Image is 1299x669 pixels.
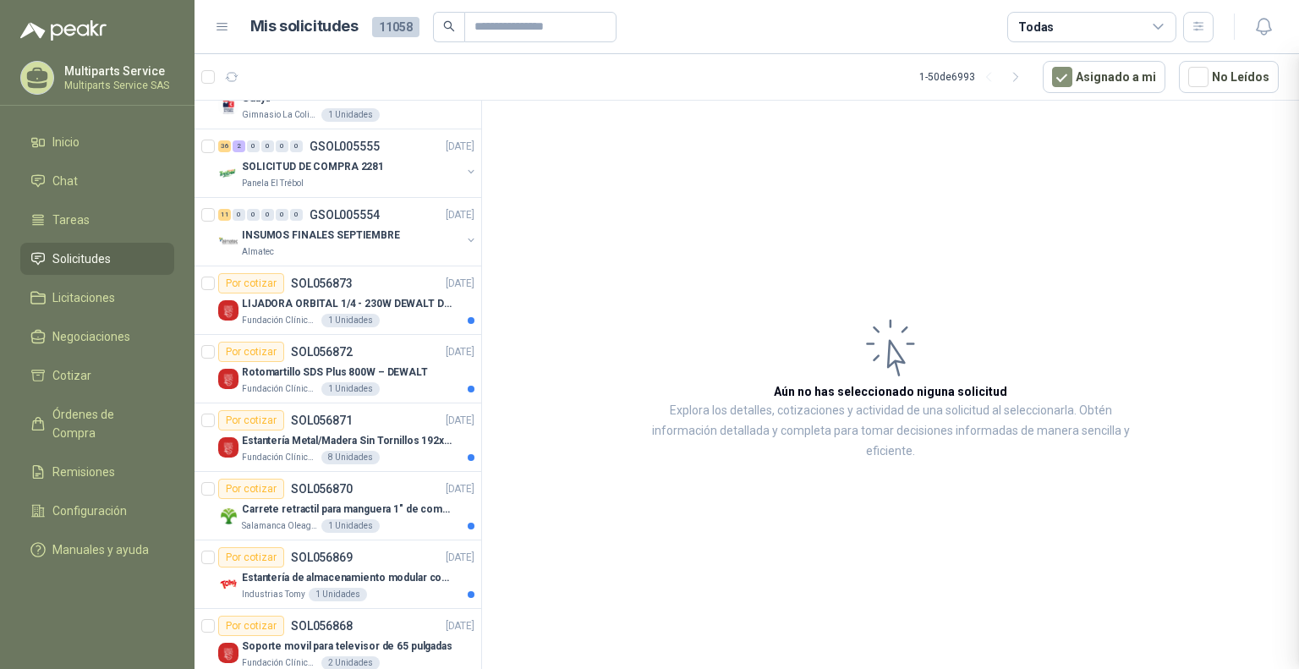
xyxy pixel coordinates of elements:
[52,288,115,307] span: Licitaciones
[52,366,91,385] span: Cotizar
[1018,18,1054,36] div: Todas
[20,165,174,197] a: Chat
[20,126,174,158] a: Inicio
[20,321,174,353] a: Negociaciones
[443,20,455,32] span: search
[64,65,170,77] p: Multiparts Service
[20,204,174,236] a: Tareas
[52,405,158,442] span: Órdenes de Compra
[20,495,174,527] a: Configuración
[52,327,130,346] span: Negociaciones
[20,243,174,275] a: Solicitudes
[250,14,359,39] h1: Mis solicitudes
[20,456,174,488] a: Remisiones
[52,172,78,190] span: Chat
[52,250,111,268] span: Solicitudes
[64,80,170,90] p: Multiparts Service SAS
[20,282,174,314] a: Licitaciones
[52,502,127,520] span: Configuración
[20,534,174,566] a: Manuales y ayuda
[52,133,79,151] span: Inicio
[52,540,149,559] span: Manuales y ayuda
[52,211,90,229] span: Tareas
[52,463,115,481] span: Remisiones
[20,359,174,392] a: Cotizar
[372,17,419,37] span: 11058
[20,398,174,449] a: Órdenes de Compra
[20,20,107,41] img: Logo peakr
